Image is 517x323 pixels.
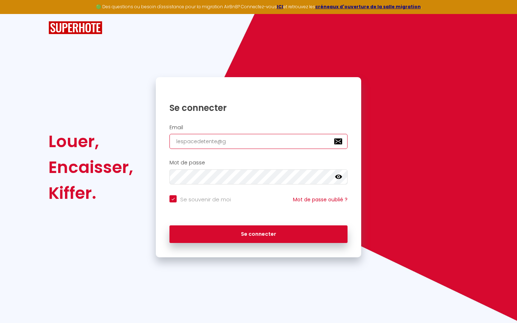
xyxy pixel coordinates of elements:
[277,4,283,10] a: ICI
[6,3,27,24] button: Ouvrir le widget de chat LiveChat
[169,160,348,166] h2: Mot de passe
[169,134,348,149] input: Ton Email
[48,180,133,206] div: Kiffer.
[169,102,348,113] h1: Se connecter
[48,128,133,154] div: Louer,
[48,154,133,180] div: Encaisser,
[169,125,348,131] h2: Email
[315,4,421,10] a: créneaux d'ouverture de la salle migration
[293,196,348,203] a: Mot de passe oublié ?
[169,225,348,243] button: Se connecter
[48,21,102,34] img: SuperHote logo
